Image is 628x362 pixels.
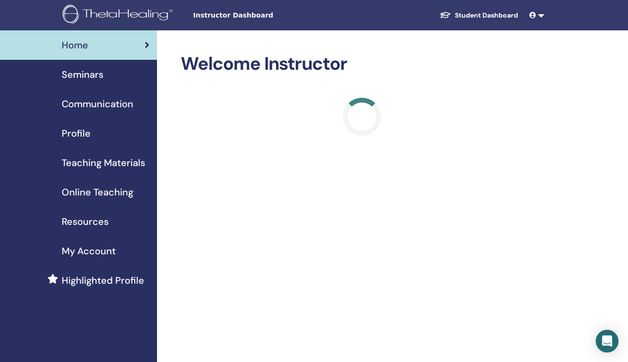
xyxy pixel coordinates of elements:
[62,185,133,199] span: Online Teaching
[62,156,145,170] span: Teaching Materials
[62,126,91,140] span: Profile
[63,5,176,26] img: logo.png
[62,67,103,82] span: Seminars
[62,273,144,288] span: Highlighted Profile
[193,10,335,20] span: Instructor Dashboard
[62,97,133,111] span: Communication
[596,330,619,353] div: Open Intercom Messenger
[432,7,526,24] a: Student Dashboard
[440,11,451,19] img: graduation-cap-white.svg
[62,38,88,52] span: Home
[62,244,116,258] span: My Account
[62,214,109,229] span: Resources
[181,53,543,75] h2: Welcome Instructor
